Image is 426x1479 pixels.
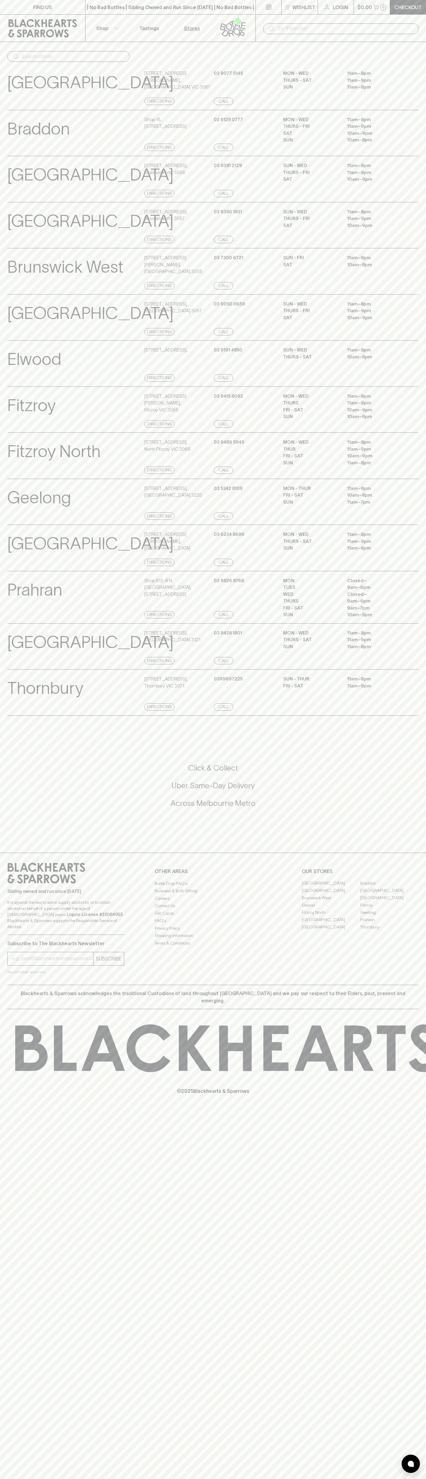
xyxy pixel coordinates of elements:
p: [GEOGRAPHIC_DATA] [7,162,174,187]
p: [STREET_ADDRESS] , Brunswick VIC 3056 [144,162,187,176]
p: 10am – 8pm [347,261,402,268]
p: 11am – 8pm [347,545,402,552]
p: THURS - FRI [283,215,338,222]
a: Bottle Drop FAQ's [155,880,272,887]
p: SUN [283,413,338,420]
p: 03 5242 8109 [214,485,243,492]
p: THURS - FRI [283,169,338,176]
p: SUN - WED [283,208,338,215]
a: Elwood [302,902,360,909]
a: [GEOGRAPHIC_DATA] [302,880,360,887]
a: Shipping Information [155,932,272,939]
a: Tastings [128,15,171,42]
p: Elwood [7,347,61,372]
p: SAT [283,176,338,183]
p: WED [283,591,338,598]
p: 11am – 8pm [347,70,402,77]
p: 11am – 9pm [347,123,402,130]
a: Business & Bulk Gifting [155,887,272,895]
p: Stores [184,25,200,32]
p: [STREET_ADDRESS] , [GEOGRAPHIC_DATA] 3220 [144,485,202,499]
p: 11am – 8pm [347,531,402,538]
a: Call [214,611,233,618]
p: Shop 15 , [STREET_ADDRESS] [144,116,186,130]
button: Shop [86,15,128,42]
p: 03 9428 1801 [214,630,242,637]
p: SUN - FRI [283,254,338,261]
p: 11am – 9pm [347,77,402,84]
a: FAQ's [155,917,272,925]
p: [GEOGRAPHIC_DATA] [7,70,174,95]
p: 11am – 8pm [347,460,402,467]
p: MON - WED [283,393,338,400]
a: Prahran [360,916,419,924]
p: [STREET_ADDRESS][PERSON_NAME] , [GEOGRAPHIC_DATA] VIC 3067 [144,70,212,91]
p: 11am – 7pm [347,499,402,506]
p: 11am – 8pm [347,208,402,215]
p: THURS - SAT [283,77,338,84]
a: Fitzroy North [302,909,360,916]
a: Brunswick West [302,894,360,902]
p: 03 9380 1831 [214,208,242,215]
a: Call [214,374,233,382]
p: 11am – 9pm [347,683,402,690]
p: Fitzroy North [7,439,100,464]
p: SUN [283,84,338,91]
p: MON - WED [283,116,338,123]
p: SAT [283,130,338,137]
p: [STREET_ADDRESS] , Brunswick VIC 3057 [144,208,187,222]
p: SUN [283,545,338,552]
a: Call [214,703,233,711]
p: 03 6234 8696 [214,531,245,538]
a: Directions [144,703,174,711]
a: Privacy Policy [155,925,272,932]
p: 11am – 8pm [347,162,402,169]
p: 03 9415 8092 [214,393,243,400]
p: 10am – 5pm [347,611,402,618]
p: 03 9826 8768 [214,577,244,584]
p: 10am – 8pm [347,492,402,499]
p: SUBSCRIBE [96,955,121,962]
p: SAT [283,314,338,321]
p: SUN [283,611,338,618]
p: 10am – 9pm [347,176,402,183]
p: 11am – 9pm [347,215,402,222]
p: 03 9191 4850 [214,347,242,354]
p: Fitzroy [7,393,56,418]
p: 10am – 9pm [347,407,402,414]
p: Prahran [7,577,62,603]
p: THURS [283,598,338,605]
h5: Uber Same-Day Delivery [7,781,419,791]
a: Directions [144,657,174,664]
p: Tastings [139,25,159,32]
p: Login [333,4,348,11]
h5: Across Melbourne Metro [7,798,419,808]
a: Call [214,190,233,197]
p: Closed – [347,577,402,584]
p: [STREET_ADDRESS] , North Fitzroy VIC 3068 [144,439,190,453]
p: SUN [283,137,338,144]
p: THURS - FRI [283,123,338,130]
p: 11am – 8pm [347,676,402,683]
a: [GEOGRAPHIC_DATA] [302,916,360,924]
p: Checkout [394,4,422,11]
p: [STREET_ADDRESS][PERSON_NAME] , [GEOGRAPHIC_DATA] [144,531,212,552]
p: [GEOGRAPHIC_DATA] [7,208,174,234]
p: 03 9489 5945 [214,439,244,446]
strong: Liquor License #32064953 [67,912,123,917]
a: Call [214,144,233,151]
div: Call to action block [7,739,419,841]
p: THURS - SAT [283,354,338,361]
p: SUN - WED [283,162,338,169]
p: 11am – 8pm [347,301,402,308]
p: SUN - WED [283,301,338,308]
a: Call [214,420,233,428]
p: MON - WED [283,531,338,538]
p: [GEOGRAPHIC_DATA] [7,301,174,326]
a: [GEOGRAPHIC_DATA] [360,894,419,902]
button: SUBSCRIBE [93,952,124,965]
p: Shop 813-814 [GEOGRAPHIC_DATA] , [STREET_ADDRESS] [144,577,212,598]
input: Try "Pinot noir" [278,24,414,33]
p: THURS - SAT [283,636,338,643]
p: THURS - SAT [283,538,338,545]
